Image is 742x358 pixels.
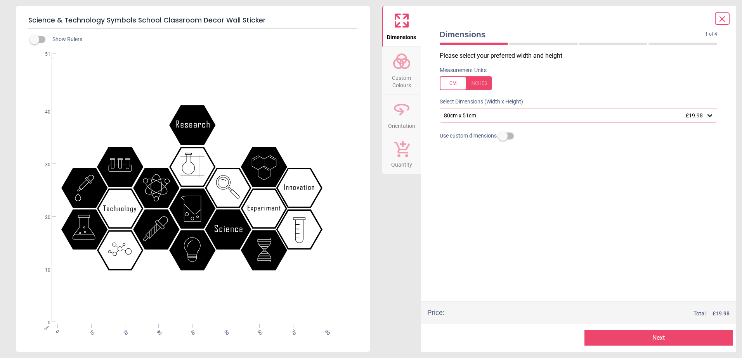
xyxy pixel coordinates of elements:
button: Dimensions [382,6,421,46]
span: 51 [36,51,50,58]
div: 80cm x 51cm [443,112,706,119]
span: 60 [256,329,261,334]
span: 1 of 4 [705,31,717,38]
span: £ [713,310,730,318]
span: 10 [88,329,93,334]
div: Total: [456,310,730,318]
h5: Science & Technology Symbols School Classroom Decor Wall Sticker [28,12,357,29]
span: Dimensions [440,29,706,40]
span: Custom Colours [383,71,420,89]
span: 10 [36,267,50,274]
span: Quantity [391,157,412,169]
span: 20 [121,329,127,334]
span: cm [43,324,50,331]
span: 70 [290,329,295,334]
span: £19.98 [686,112,703,119]
label: Select Dimensions (Width x Height) [433,98,523,106]
label: Measurement Units [440,67,487,74]
span: 40 [189,329,194,334]
span: 30 [155,329,160,334]
span: Dimensions [387,30,416,41]
p: Please select your preferred width and height [440,52,724,60]
span: 0 [36,320,50,326]
span: 80 [323,329,328,334]
span: 20 [36,214,50,221]
span: 0 [54,329,59,334]
span: Orientation [388,119,415,130]
span: 30 [36,162,50,168]
button: Orientation [382,95,421,135]
span: 50 [222,329,227,334]
div: Price : [427,308,444,317]
span: 40 [36,109,50,115]
span: 19.98 [716,310,730,317]
span: Use custom dimensions [440,132,497,140]
button: Quantity [382,135,421,174]
div: Show Rulers [35,35,370,44]
button: Custom Colours [382,47,421,95]
button: Next [584,330,733,346]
